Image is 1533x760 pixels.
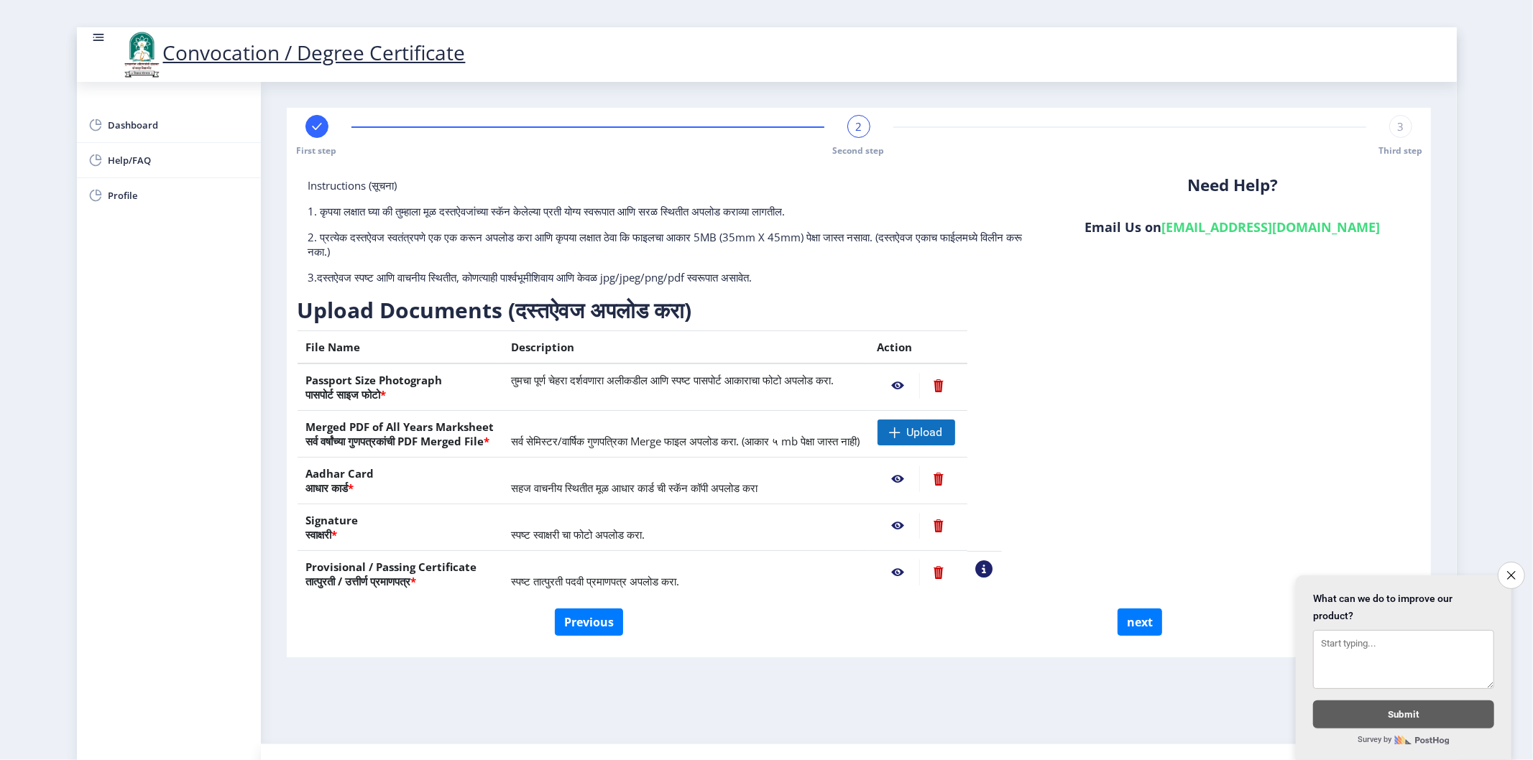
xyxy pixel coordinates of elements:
td: तुमचा पूर्ण चेहरा दर्शवणारा अलीकडील आणि स्पष्ट पासपोर्ट आकाराचा फोटो अपलोड करा. [503,363,869,411]
th: Action [869,331,967,364]
a: Convocation / Degree Certificate [120,39,466,66]
th: Passport Size Photograph पासपोर्ट साइज फोटो [298,363,503,411]
span: Upload [907,425,943,440]
button: next [1118,608,1162,636]
p: 3.दस्तऐवज स्पष्ट आणि वाचनीय स्थितीत, कोणत्याही पार्श्वभूमीशिवाय आणि केवळ jpg/jpeg/png/pdf स्वरूपा... [308,270,1035,284]
span: Profile [109,187,249,204]
nb-action: View Sample PDC [976,560,993,578]
span: 3 [1397,119,1404,134]
button: Previous [555,608,623,636]
th: Signature स्वाक्षरी [298,504,503,551]
nb-action: Delete File [919,373,959,399]
span: First step [297,144,337,157]
th: Provisional / Passing Certificate तात्पुरती / उत्तीर्ण प्रमाणपत्र [298,551,503,598]
nb-action: View File [878,373,919,399]
img: logo [120,30,163,79]
span: स्पष्ट स्वाक्षरी चा फोटो अपलोड करा. [512,527,645,542]
span: 2 [855,119,862,134]
th: Aadhar Card आधार कार्ड [298,458,503,504]
h3: Upload Documents (दस्तऐवज अपलोड करा) [298,296,1002,325]
h6: Email Us on [1056,218,1409,236]
a: Profile [77,178,261,213]
a: [EMAIL_ADDRESS][DOMAIN_NAME] [1162,218,1381,236]
span: Second step [833,144,885,157]
p: 2. प्रत्येक दस्तऐवज स्वतंत्रपणे एक एक करून अपलोड करा आणि कृपया लक्षात ठेवा कि फाइलचा आकार 5MB (35... [308,230,1035,259]
nb-action: Delete File [919,560,959,585]
span: सर्व सेमिस्टर/वार्षिक गुणपत्रिका Merge फाइल अपलोड करा. (आकार ५ mb पेक्षा जास्त नाही) [512,434,860,448]
span: Third step [1378,144,1422,157]
nb-action: Delete File [919,513,959,539]
span: Dashboard [109,116,249,134]
a: Help/FAQ [77,143,261,177]
b: Need Help? [1187,174,1278,196]
span: स्पष्ट तात्पुरती पदवी प्रमाणपत्र अपलोड करा. [512,574,680,588]
th: Merged PDF of All Years Marksheet सर्व वर्षांच्या गुणपत्रकांची PDF Merged File [298,411,503,458]
nb-action: View File [878,466,919,492]
th: Description [503,331,869,364]
span: Instructions (सूचना) [308,178,397,193]
span: सहज वाचनीय स्थितीत मूळ आधार कार्ड ची स्कॅन कॉपी अपलोड करा [512,481,758,495]
p: 1. कृपया लक्षात घ्या की तुम्हाला मूळ दस्तऐवजांच्या स्कॅन केलेल्या प्रती योग्य स्वरूपात आणि सरळ स्... [308,204,1035,218]
th: File Name [298,331,503,364]
span: Help/FAQ [109,152,249,169]
nb-action: Delete File [919,466,959,492]
nb-action: View File [878,513,919,539]
a: Dashboard [77,108,261,142]
nb-action: View File [878,560,919,585]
